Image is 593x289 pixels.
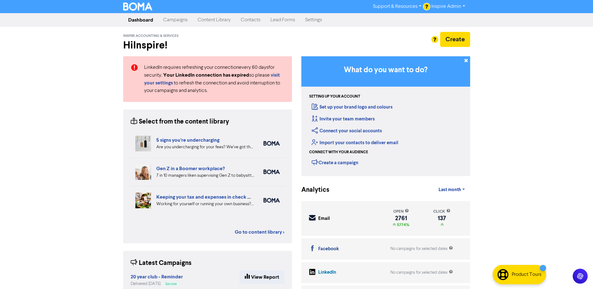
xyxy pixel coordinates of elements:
[156,165,225,172] a: Gen Z in a Boomer workplace?
[301,56,470,176] div: Getting Started in BOMA
[156,137,219,143] a: 5 signs you’re undercharging
[123,39,292,51] h2: Hi Inspire !
[193,14,236,26] a: Content Library
[144,73,280,86] a: visit your settings
[236,14,265,26] a: Contacts
[318,215,330,222] div: Email
[123,3,153,11] img: BOMA Logo
[433,216,450,221] div: 137
[312,140,398,146] a: Import your contacts to deliver email
[156,201,254,207] div: Working for yourself or running your own business? Setup robust systems for expenses & tax requir...
[235,228,284,236] a: Go to content library >
[312,128,382,134] a: Connect your social accounts
[131,275,183,280] a: 20 year club - Reminder
[264,198,280,203] img: boma_accounting
[426,2,470,12] a: Inspire Admin
[390,270,453,276] div: No campaigns for selected dates
[312,116,375,122] a: Invite your team members
[264,170,280,174] img: boma
[264,141,280,146] img: boma_accounting
[300,14,327,26] a: Settings
[123,34,178,38] span: Inspire Accounting & Services
[439,187,461,193] span: Last month
[301,185,322,195] div: Analytics
[156,194,311,200] a: Keeping your tax and expenses in check when you are self-employed
[312,104,393,110] a: Set up your brand logo and colours
[123,14,158,26] a: Dashboard
[131,117,229,127] div: Select from the content library
[158,14,193,26] a: Campaigns
[515,221,593,289] iframe: Chat Widget
[318,269,336,276] div: LinkedIn
[390,246,453,252] div: No campaigns for selected dates
[239,271,284,284] a: View Report
[311,66,461,75] h3: What do you want to do?
[131,281,183,287] div: Delivered [DATE]
[309,150,368,155] div: Connect with your audience
[393,216,409,221] div: 2761
[156,172,254,179] div: 7 in 10 managers liken supervising Gen Z to babysitting or parenting. But is your people manageme...
[165,282,177,286] span: Success
[131,274,183,280] strong: 20 year club - Reminder
[433,209,450,215] div: click
[434,184,470,196] a: Last month
[368,2,426,12] a: Support & Resources
[156,144,254,150] div: Are you undercharging for your fees? We’ve got the five warning signs that can help you diagnose ...
[393,209,409,215] div: open
[396,222,409,227] span: 5774%
[440,32,470,47] button: Create
[131,258,192,268] div: Latest Campaigns
[312,158,358,167] div: Create a campaign
[139,64,289,94] div: LinkedIn requires refreshing your connection every 60 days for security. so please to refresh the...
[265,14,300,26] a: Lead Forms
[318,246,339,253] div: Facebook
[163,72,249,78] strong: Your LinkedIn connection has expired
[309,94,360,99] div: Setting up your account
